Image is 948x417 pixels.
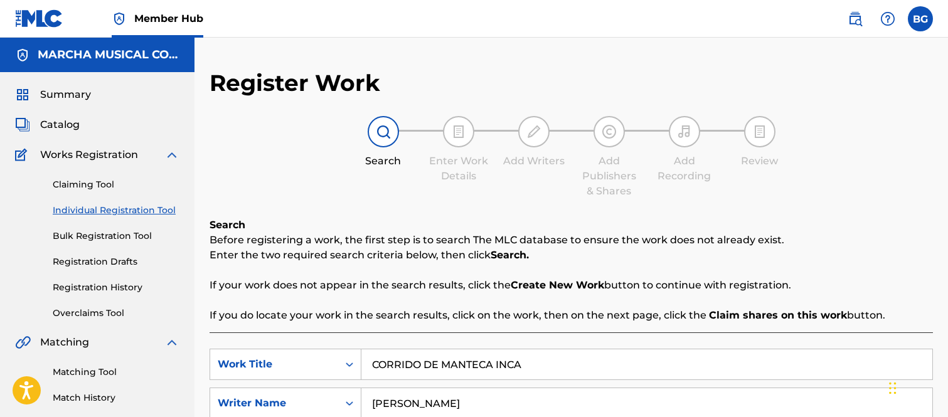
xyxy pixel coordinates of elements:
div: Add Writers [503,154,565,169]
strong: Create New Work [511,279,604,291]
div: Writer Name [218,396,331,411]
p: If your work does not appear in the search results, click the button to continue with registration. [210,278,933,293]
img: expand [164,335,179,350]
img: step indicator icon for Enter Work Details [451,124,466,139]
span: Member Hub [134,11,203,26]
a: Registration Drafts [53,255,179,268]
div: Help [875,6,900,31]
p: Before registering a work, the first step is to search The MLC database to ensure the work does n... [210,233,933,248]
a: CatalogCatalog [15,117,80,132]
a: Match History [53,391,179,404]
img: help [880,11,895,26]
img: step indicator icon for Review [752,124,767,139]
b: Search [210,219,245,231]
a: Registration History [53,281,179,294]
a: Bulk Registration Tool [53,230,179,243]
span: Catalog [40,117,80,132]
a: Individual Registration Tool [53,204,179,217]
h2: Register Work [210,69,380,97]
a: Matching Tool [53,366,179,379]
strong: Search. [491,249,529,261]
div: User Menu [908,6,933,31]
img: step indicator icon for Search [376,124,391,139]
img: step indicator icon for Add Writers [526,124,541,139]
img: search [848,11,863,26]
img: MLC Logo [15,9,63,28]
img: Matching [15,335,31,350]
div: Widget de chat [885,357,948,417]
div: Arrastrar [889,369,897,407]
div: Enter Work Details [427,154,490,184]
p: Enter the two required search criteria below, then click [210,248,933,263]
a: Overclaims Tool [53,307,179,320]
div: Add Publishers & Shares [578,154,641,199]
a: Claiming Tool [53,178,179,191]
strong: Claim shares on this work [709,309,847,321]
img: Summary [15,87,30,102]
img: Top Rightsholder [112,11,127,26]
div: Review [728,154,791,169]
img: Accounts [15,48,30,63]
div: Work Title [218,357,331,372]
span: Matching [40,335,89,350]
a: SummarySummary [15,87,91,102]
iframe: Chat Widget [885,357,948,417]
span: Summary [40,87,91,102]
iframe: Resource Center [913,253,948,354]
img: Works Registration [15,147,31,162]
div: Add Recording [653,154,716,184]
span: Works Registration [40,147,138,162]
img: Catalog [15,117,30,132]
img: expand [164,147,179,162]
h5: MARCHA MUSICAL CORP. [38,48,179,62]
div: Search [352,154,415,169]
p: If you do locate your work in the search results, click on the work, then on the next page, click... [210,308,933,323]
img: step indicator icon for Add Recording [677,124,692,139]
a: Public Search [843,6,868,31]
img: step indicator icon for Add Publishers & Shares [602,124,617,139]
